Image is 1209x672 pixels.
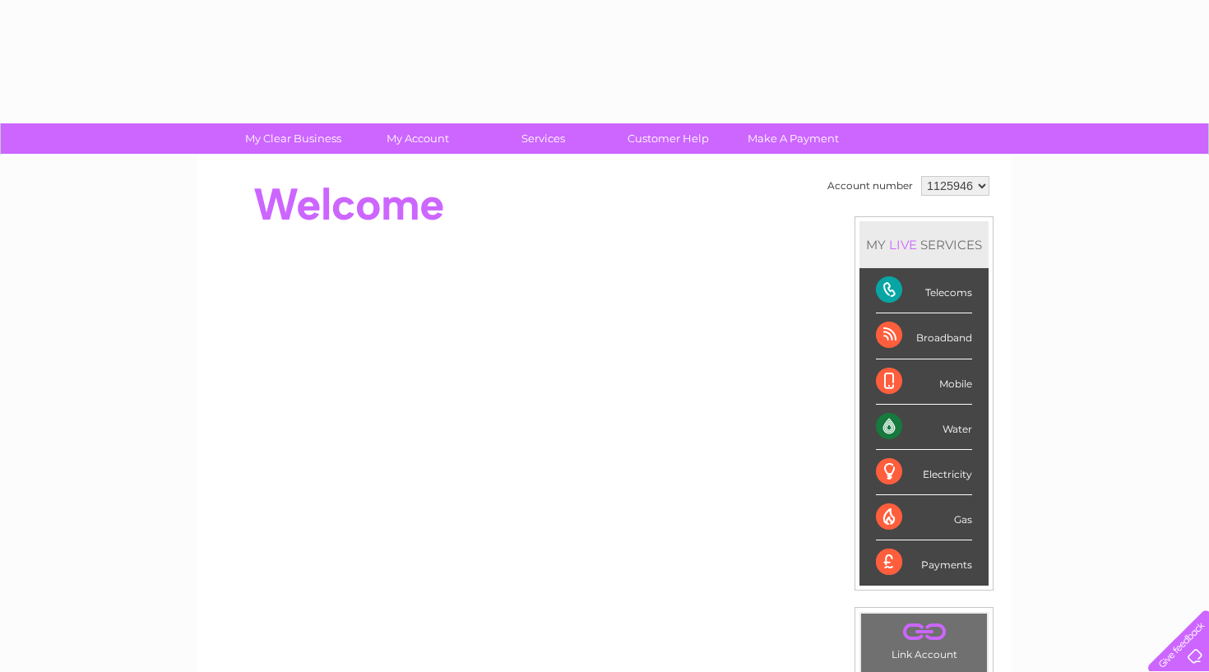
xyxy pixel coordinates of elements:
div: Gas [876,495,972,540]
div: Water [876,405,972,450]
a: . [865,618,983,647]
a: Services [475,123,611,154]
td: Link Account [860,613,988,665]
a: Customer Help [600,123,736,154]
div: Telecoms [876,268,972,313]
a: My Account [350,123,486,154]
div: Payments [876,540,972,585]
div: LIVE [886,237,920,253]
div: MY SERVICES [859,221,989,268]
div: Electricity [876,450,972,495]
td: Account number [823,172,917,200]
div: Broadband [876,313,972,359]
div: Mobile [876,359,972,405]
a: My Clear Business [225,123,361,154]
a: Make A Payment [725,123,861,154]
